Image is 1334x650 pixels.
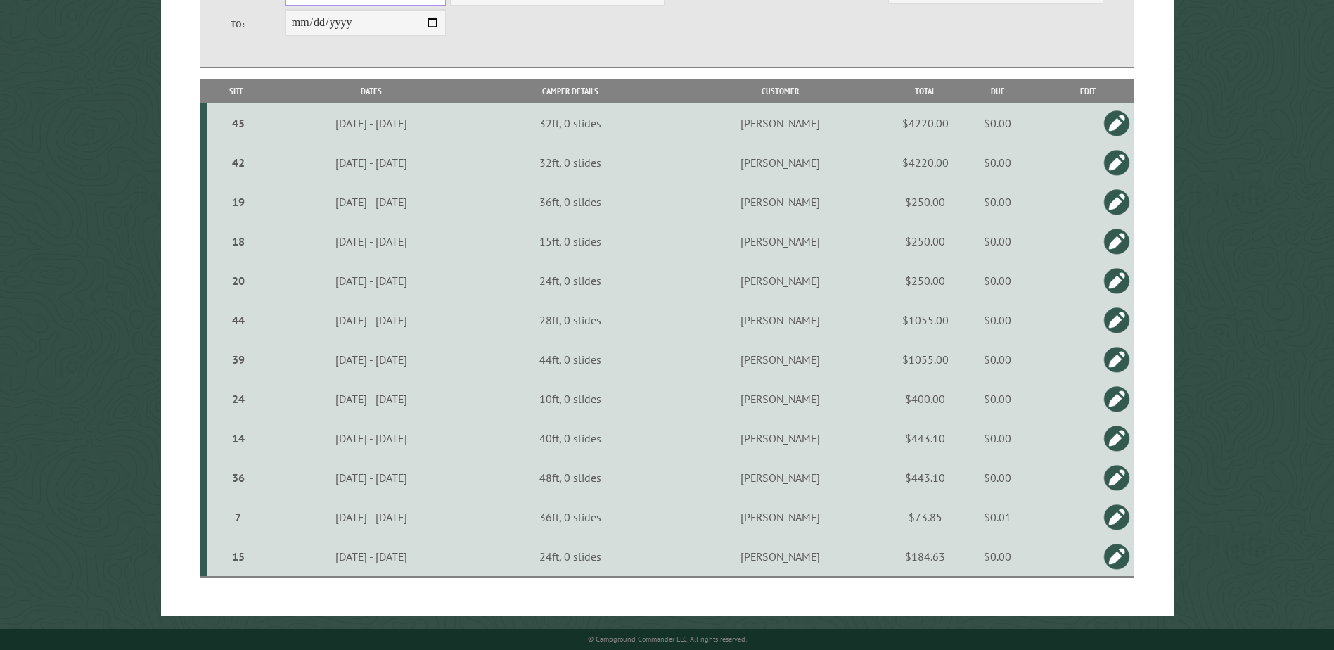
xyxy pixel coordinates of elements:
[231,18,284,31] label: To:
[663,300,897,340] td: [PERSON_NAME]
[477,419,662,458] td: 40ft, 0 slides
[267,195,475,209] div: [DATE] - [DATE]
[477,300,662,340] td: 28ft, 0 slides
[897,261,954,300] td: $250.00
[954,222,1043,261] td: $0.00
[954,419,1043,458] td: $0.00
[663,79,897,103] th: Customer
[897,537,954,577] td: $184.63
[267,313,475,327] div: [DATE] - [DATE]
[477,497,662,537] td: 36ft, 0 slides
[207,79,264,103] th: Site
[897,300,954,340] td: $1055.00
[267,116,475,130] div: [DATE] - [DATE]
[897,458,954,497] td: $443.10
[267,549,475,563] div: [DATE] - [DATE]
[213,471,262,485] div: 36
[663,182,897,222] td: [PERSON_NAME]
[663,419,897,458] td: [PERSON_NAME]
[663,537,897,577] td: [PERSON_NAME]
[897,340,954,379] td: $1055.00
[267,392,475,406] div: [DATE] - [DATE]
[663,143,897,182] td: [PERSON_NAME]
[213,510,262,524] div: 7
[1042,79,1133,103] th: Edit
[267,431,475,445] div: [DATE] - [DATE]
[954,300,1043,340] td: $0.00
[897,182,954,222] td: $250.00
[213,155,262,170] div: 42
[663,103,897,143] td: [PERSON_NAME]
[477,103,662,143] td: 32ft, 0 slides
[954,497,1043,537] td: $0.01
[954,340,1043,379] td: $0.00
[897,143,954,182] td: $4220.00
[265,79,477,103] th: Dates
[213,234,262,248] div: 18
[477,182,662,222] td: 36ft, 0 slides
[267,155,475,170] div: [DATE] - [DATE]
[213,313,262,327] div: 44
[954,143,1043,182] td: $0.00
[477,222,662,261] td: 15ft, 0 slides
[213,195,262,209] div: 19
[213,392,262,406] div: 24
[267,510,475,524] div: [DATE] - [DATE]
[954,103,1043,143] td: $0.00
[954,458,1043,497] td: $0.00
[213,352,262,367] div: 39
[663,497,897,537] td: [PERSON_NAME]
[477,537,662,577] td: 24ft, 0 slides
[477,79,662,103] th: Camper Details
[477,379,662,419] td: 10ft, 0 slides
[588,635,747,644] small: © Campground Commander LLC. All rights reserved.
[663,222,897,261] td: [PERSON_NAME]
[213,116,262,130] div: 45
[897,419,954,458] td: $443.10
[213,549,262,563] div: 15
[267,234,475,248] div: [DATE] - [DATE]
[213,274,262,288] div: 20
[897,497,954,537] td: $73.85
[954,261,1043,300] td: $0.00
[477,261,662,300] td: 24ft, 0 slides
[663,340,897,379] td: [PERSON_NAME]
[663,458,897,497] td: [PERSON_NAME]
[477,340,662,379] td: 44ft, 0 slides
[954,537,1043,577] td: $0.00
[267,471,475,485] div: [DATE] - [DATE]
[267,352,475,367] div: [DATE] - [DATE]
[954,182,1043,222] td: $0.00
[954,379,1043,419] td: $0.00
[267,274,475,288] div: [DATE] - [DATE]
[897,222,954,261] td: $250.00
[663,379,897,419] td: [PERSON_NAME]
[897,79,954,103] th: Total
[213,431,262,445] div: 14
[663,261,897,300] td: [PERSON_NAME]
[477,143,662,182] td: 32ft, 0 slides
[897,379,954,419] td: $400.00
[477,458,662,497] td: 48ft, 0 slides
[897,103,954,143] td: $4220.00
[954,79,1043,103] th: Due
